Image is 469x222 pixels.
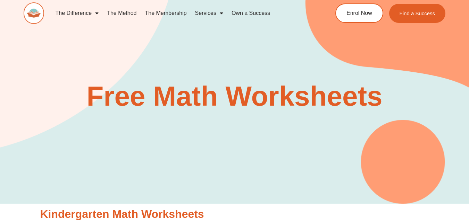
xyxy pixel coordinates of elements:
h2: Free Math Worksheets [37,82,433,110]
span: Find a Success [400,11,435,16]
a: Enrol Now [335,3,383,23]
a: Find a Success [389,4,446,23]
a: Services [191,5,227,21]
a: Own a Success [227,5,274,21]
a: The Membership [141,5,191,21]
a: The Method [103,5,141,21]
h2: Kindergarten Math Worksheets [40,207,429,222]
a: The Difference [51,5,103,21]
nav: Menu [51,5,311,21]
span: Enrol Now [346,10,372,16]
